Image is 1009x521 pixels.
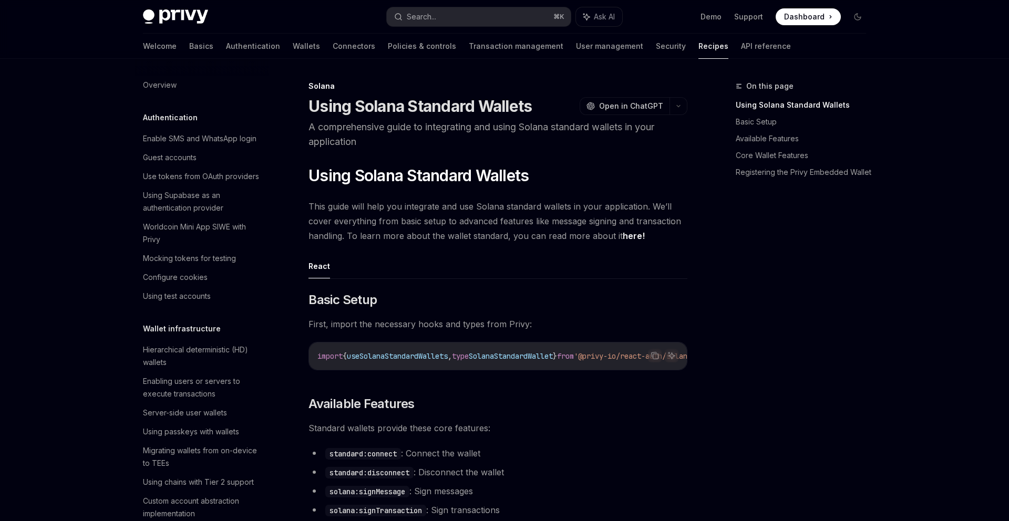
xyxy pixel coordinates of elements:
[293,34,320,59] a: Wallets
[135,249,269,268] a: Mocking tokens for testing
[698,34,728,59] a: Recipes
[143,221,263,246] div: Worldcoin Mini App SIWE with Privy
[143,170,259,183] div: Use tokens from OAuth providers
[576,34,643,59] a: User management
[469,351,553,361] span: SolanaStandardWallet
[469,34,563,59] a: Transaction management
[143,290,211,303] div: Using test accounts
[189,34,213,59] a: Basics
[135,76,269,95] a: Overview
[308,317,687,331] span: First, import the necessary hooks and types from Privy:
[407,11,436,23] div: Search...
[135,441,269,473] a: Migrating wallets from on-device to TEEs
[343,351,347,361] span: {
[849,8,866,25] button: Toggle dark mode
[736,97,874,113] a: Using Solana Standard Wallets
[580,97,670,115] button: Open in ChatGPT
[135,403,269,422] a: Server-side user wallets
[143,476,254,488] div: Using chains with Tier 2 support
[226,34,280,59] a: Authentication
[388,34,456,59] a: Policies & controls
[135,422,269,441] a: Using passkeys with wallets
[308,421,687,435] span: Standard wallets provide these core features:
[135,129,269,148] a: Enable SMS and WhatsApp login
[143,444,263,470] div: Migrating wallets from on-device to TEEs
[734,12,763,22] a: Support
[143,322,221,335] h5: Wallet infrastructure
[143,375,263,400] div: Enabling users or servers to execute transactions
[143,79,177,91] div: Overview
[784,12,825,22] span: Dashboard
[741,34,791,59] a: API reference
[317,351,343,361] span: import
[308,503,687,517] li: : Sign transactions
[143,343,263,369] div: Hierarchical deterministic (HD) wallets
[308,465,687,480] li: : Disconnect the wallet
[308,446,687,461] li: : Connect the wallet
[665,349,678,362] button: Ask AI
[308,484,687,498] li: : Sign messages
[746,80,794,92] span: On this page
[135,167,269,186] a: Use tokens from OAuth providers
[135,287,269,306] a: Using test accounts
[333,34,375,59] a: Connectors
[143,189,263,214] div: Using Supabase as an authentication provider
[553,351,557,361] span: }
[553,13,564,21] span: ⌘ K
[648,349,662,362] button: Copy the contents from the code block
[308,120,687,149] p: A comprehensive guide to integrating and using Solana standard wallets in your application
[143,111,198,124] h5: Authentication
[135,340,269,372] a: Hierarchical deterministic (HD) wallets
[143,271,208,284] div: Configure cookies
[135,148,269,167] a: Guest accounts
[387,7,571,26] button: Search...⌘K
[135,372,269,403] a: Enabling users or servers to execute transactions
[308,97,532,116] h1: Using Solana Standard Wallets
[143,132,256,145] div: Enable SMS and WhatsApp login
[135,268,269,287] a: Configure cookies
[143,425,239,438] div: Using passkeys with wallets
[135,473,269,492] a: Using chains with Tier 2 support
[557,351,574,361] span: from
[308,291,377,308] span: Basic Setup
[143,252,236,265] div: Mocking tokens for testing
[594,12,615,22] span: Ask AI
[308,199,687,243] span: This guide will help you integrate and use Solana standard wallets in your application. We’ll cov...
[143,9,208,24] img: dark logo
[736,164,874,181] a: Registering the Privy Embedded Wallet
[308,166,529,185] span: Using Solana Standard Wallets
[325,505,426,516] code: solana:signTransaction
[736,113,874,130] a: Basic Setup
[135,217,269,249] a: Worldcoin Mini App SIWE with Privy
[347,351,448,361] span: useSolanaStandardWallets
[325,467,414,478] code: standard:disconnect
[576,7,622,26] button: Ask AI
[656,34,686,59] a: Security
[143,495,263,520] div: Custom account abstraction implementation
[736,130,874,147] a: Available Features
[325,448,401,460] code: standard:connect
[574,351,696,361] span: '@privy-io/react-auth/solana'
[325,486,409,497] code: solana:signMessage
[776,8,841,25] a: Dashboard
[308,395,414,412] span: Available Features
[623,231,645,242] a: here!
[448,351,452,361] span: ,
[599,101,663,111] span: Open in ChatGPT
[143,34,177,59] a: Welcome
[308,81,687,91] div: Solana
[452,351,469,361] span: type
[736,147,874,164] a: Core Wallet Features
[143,151,197,164] div: Guest accounts
[308,254,330,278] button: React
[701,12,722,22] a: Demo
[143,407,227,419] div: Server-side user wallets
[135,186,269,217] a: Using Supabase as an authentication provider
